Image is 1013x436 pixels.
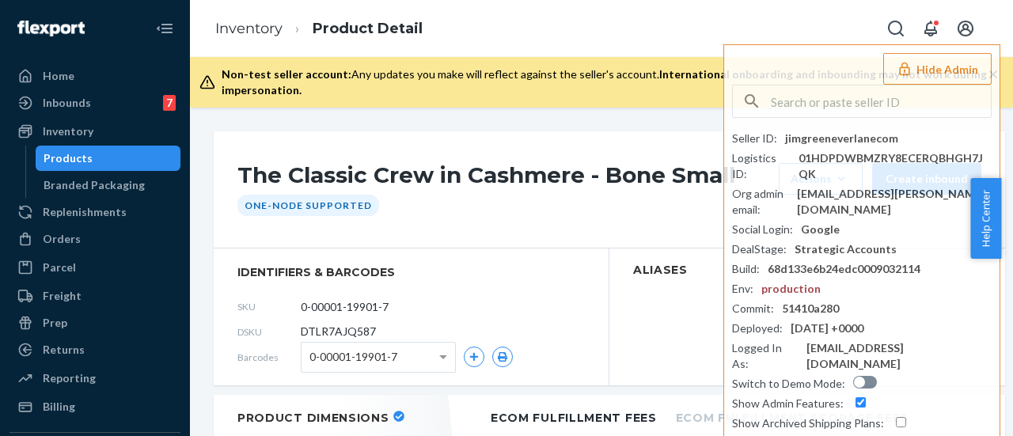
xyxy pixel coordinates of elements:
div: DealStage : [732,241,787,257]
div: Inbounds [43,95,91,111]
div: Logistics ID : [732,150,791,182]
a: Orders [9,226,180,252]
h2: Product Dimensions [237,411,389,425]
a: Inventory [9,119,180,144]
span: DSKU [237,325,301,339]
div: Freight [43,288,82,304]
div: Show Admin Features : [732,396,844,411]
div: Google [801,222,840,237]
a: Inventory [215,20,283,37]
div: jimgreeneverlanecom [785,131,898,146]
div: Show Archived Shipping Plans : [732,415,884,431]
span: Non-test seller account: [222,67,351,81]
div: Reporting [43,370,96,386]
div: Switch to Demo Mode : [732,376,845,392]
div: production [761,281,821,297]
a: Freight [9,283,180,309]
a: Branded Packaging [36,173,181,198]
div: 68d133e6b24edc0009032114 [768,261,920,277]
div: 01HDPDWBMZRY8ECERQBHGH7JQK [799,150,992,182]
div: Billing [43,399,75,415]
div: One-Node Supported [237,195,379,216]
span: 0-00001-19901-7 [309,343,397,370]
div: Logged In As : [732,340,799,372]
a: Inbounds7 [9,90,180,116]
div: Prep [43,315,67,331]
div: Seller ID : [732,131,777,146]
div: Branded Packaging [44,177,145,193]
a: Reporting [9,366,180,391]
div: Parcel [43,260,76,275]
a: Parcel [9,255,180,280]
input: Search or paste seller ID [771,85,991,117]
h2: Aliases [633,264,981,276]
span: SKU [237,300,301,313]
button: Close Navigation [149,13,180,44]
a: Prep [9,310,180,336]
a: Product Detail [313,20,423,37]
div: 7 [163,95,176,111]
a: Billing [9,394,180,419]
h1: The Classic Crew in Cashmere - Bone Small [237,163,771,195]
div: Returns [43,342,85,358]
div: Deployed : [732,320,783,336]
div: [DATE] +0000 [791,320,863,336]
button: Open notifications [915,13,947,44]
div: Org admin email : [732,186,789,218]
div: Env : [732,281,753,297]
div: [EMAIL_ADDRESS][PERSON_NAME][DOMAIN_NAME] [797,186,992,218]
div: Commit : [732,301,774,317]
img: Flexport logo [17,21,85,36]
iframe: Opens a widget where you can chat to one of our agents [912,389,997,428]
div: Strategic Accounts [795,241,897,257]
div: [EMAIL_ADDRESS][DOMAIN_NAME] [806,340,992,372]
a: Replenishments [9,199,180,225]
div: Build : [732,261,760,277]
div: Orders [43,231,81,247]
a: Home [9,63,180,89]
span: identifiers & barcodes [237,264,585,280]
ol: breadcrumbs [203,6,435,52]
span: Barcodes [237,351,301,364]
div: Products [44,150,93,166]
div: Any updates you make will reflect against the seller's account. [222,66,988,98]
button: Hide Admin [883,53,992,85]
button: Open Search Box [880,13,912,44]
div: Home [43,68,74,84]
a: Returns [9,337,180,362]
button: Open account menu [950,13,981,44]
div: 51410a280 [782,301,839,317]
div: Replenishments [43,204,127,220]
div: Social Login : [732,222,793,237]
button: Help Center [970,178,1001,259]
a: Products [36,146,181,171]
span: DTLR7AJQ587 [301,324,376,339]
div: Inventory [43,123,93,139]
